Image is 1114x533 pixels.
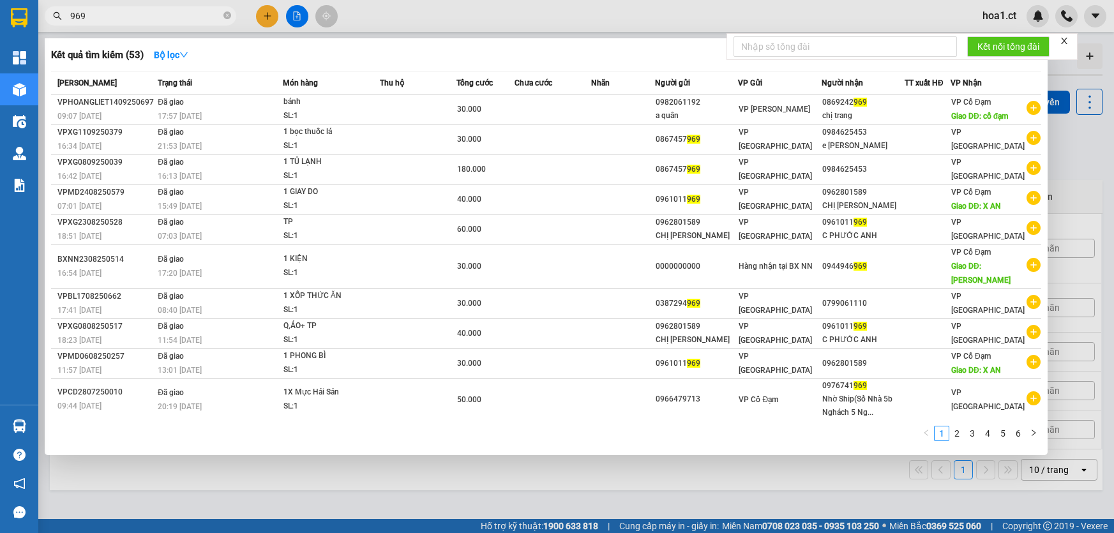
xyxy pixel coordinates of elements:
span: VP [GEOGRAPHIC_DATA] [951,158,1025,181]
div: a quân [656,109,737,123]
button: Kết nối tổng đài [967,36,1050,57]
div: TP [283,215,379,229]
div: VPHOANGLIET1409250697 [57,96,154,109]
strong: Bộ lọc [154,50,188,60]
span: plus-circle [1027,325,1041,339]
a: 4 [981,426,995,440]
span: 07:01 [DATE] [57,202,102,211]
span: 16:34 [DATE] [57,142,102,151]
span: plus-circle [1027,258,1041,272]
img: warehouse-icon [13,83,26,96]
span: 50.000 [457,395,481,404]
span: 16:54 [DATE] [57,269,102,278]
span: 17:41 [DATE] [57,306,102,315]
li: 2 [949,426,965,441]
span: 09:07 [DATE] [57,112,102,121]
span: close-circle [223,11,231,19]
img: warehouse-icon [13,115,26,128]
span: left [922,429,930,437]
div: chị trang [822,109,904,123]
div: C PHƯỚC ANH [822,333,904,347]
span: Chưa cước [515,79,552,87]
div: SL: 1 [283,363,379,377]
div: 0000000000 [656,260,737,273]
div: 0867457 [656,133,737,146]
div: 0961011 [822,320,904,333]
span: message [13,506,26,518]
span: Người gửi [655,79,690,87]
div: C PHƯỚC ANH [822,229,904,243]
div: 0961011 [656,193,737,206]
span: Đã giao [158,98,184,107]
div: 0962801589 [822,357,904,370]
img: warehouse-icon [13,419,26,433]
div: CHỊ [PERSON_NAME] [656,333,737,347]
div: Q,ÁO+ TP [283,319,379,333]
span: Nhãn [591,79,610,87]
span: TT xuất HĐ [905,79,944,87]
span: 969 [854,381,867,390]
span: 09:44 [DATE] [57,402,102,410]
span: VP [GEOGRAPHIC_DATA] [739,322,812,345]
span: VP [GEOGRAPHIC_DATA] [951,292,1025,315]
span: Giao DĐ: [PERSON_NAME] [951,262,1011,285]
span: Giao DĐ: X AN [951,202,1001,211]
div: 0869242 [822,96,904,109]
span: 07:03 [DATE] [158,232,202,241]
span: down [179,50,188,59]
div: SL: 1 [283,109,379,123]
div: Nhờ Ship(Số Nhà 5b Nghách 5 Ng... [822,393,904,419]
span: 21:53 [DATE] [158,142,202,151]
div: VPMD0608250257 [57,350,154,363]
span: close-circle [223,10,231,22]
div: e [PERSON_NAME] [822,139,904,153]
span: VP Cổ Đạm [951,248,991,257]
li: Previous Page [919,426,934,441]
a: 2 [950,426,964,440]
div: SL: 1 [283,139,379,153]
div: 1X Mực Hải Sản [283,386,379,400]
span: Hàng nhận tại BX NN [739,262,813,271]
span: plus-circle [1027,295,1041,309]
span: Tổng cước [456,79,493,87]
div: 1 TỦ LẠNH [283,155,379,169]
span: Trạng thái [158,79,192,87]
span: Thu hộ [380,79,404,87]
div: 1 PHONG BÌ [283,349,379,363]
span: VP [GEOGRAPHIC_DATA] [739,188,812,211]
div: 0984625453 [822,126,904,139]
span: Giao DĐ: cổ đạm [951,112,1008,121]
span: 60.000 [457,225,481,234]
span: 969 [687,359,700,368]
div: VPMD2408250579 [57,186,154,199]
span: 30.000 [457,135,481,144]
div: SL: 1 [283,333,379,347]
div: 0962801589 [656,320,737,333]
span: VP Nhận [951,79,982,87]
span: notification [13,477,26,490]
div: VPCD2807250010 [57,386,154,399]
span: 20:19 [DATE] [158,402,202,411]
span: plus-circle [1027,391,1041,405]
span: 969 [854,218,867,227]
div: 0962801589 [656,216,737,229]
span: VP Cổ Đạm [951,98,991,107]
div: SL: 1 [283,266,379,280]
div: CHỊ [PERSON_NAME] [656,229,737,243]
div: 0976741 [822,379,904,393]
div: 0961011 [656,357,737,370]
span: question-circle [13,449,26,461]
span: VP Cổ Đạm [951,188,991,197]
span: 969 [687,195,700,204]
span: 969 [687,165,700,174]
img: warehouse-icon [13,147,26,160]
span: 16:42 [DATE] [57,172,102,181]
span: 30.000 [457,105,481,114]
span: plus-circle [1027,191,1041,205]
span: 11:54 [DATE] [158,336,202,345]
span: right [1030,429,1037,437]
div: 1 bọc thuốc lá [283,125,379,139]
span: Đã giao [158,352,184,361]
span: VP [GEOGRAPHIC_DATA] [739,158,812,181]
div: SL: 1 [283,199,379,213]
